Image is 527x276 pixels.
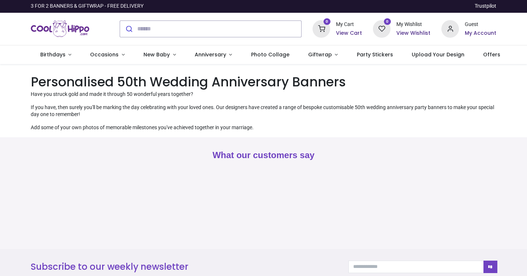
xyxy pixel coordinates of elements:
[465,21,496,28] div: Guest
[90,51,119,58] span: Occasions
[336,21,362,28] div: My Cart
[313,25,330,31] a: 0
[134,45,186,64] a: New Baby
[31,104,496,118] p: If you have, then surely you'll be marking the day celebrating with your loved ones. Our designer...
[31,261,337,273] h3: Subscribe to our weekly newsletter
[31,19,89,39] a: Logo of Cool Hippo
[465,30,496,37] a: My Account
[357,51,393,58] span: Party Stickers
[31,3,143,10] div: 3 FOR 2 BANNERS & GIFTWRAP - FREE DELIVERY
[251,51,289,58] span: Photo Collage
[120,21,137,37] button: Submit
[31,45,81,64] a: Birthdays
[31,91,496,98] p: Have you struck gold and made it through 50 wonderful years together?
[336,30,362,37] a: View Cart
[324,18,330,25] sup: 0
[373,25,390,31] a: 0
[308,51,332,58] span: Giftwrap
[31,124,496,131] p: Add some of your own photos of memorable milestones you've achieved together in your marriage.
[31,19,89,39] img: Cool Hippo
[396,21,430,28] div: My Wishlist
[396,30,430,37] a: View Wishlist
[483,51,500,58] span: Offers
[31,73,496,91] h1: Personalised 50th Wedding Anniversary Banners
[143,51,170,58] span: New Baby
[412,51,464,58] span: Upload Your Design
[475,3,496,10] a: Trustpilot
[31,149,496,161] h2: What our customers say
[40,51,66,58] span: Birthdays
[384,18,391,25] sup: 0
[195,51,226,58] span: Anniversary
[185,45,242,64] a: Anniversary
[81,45,134,64] a: Occasions
[299,45,347,64] a: Giftwrap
